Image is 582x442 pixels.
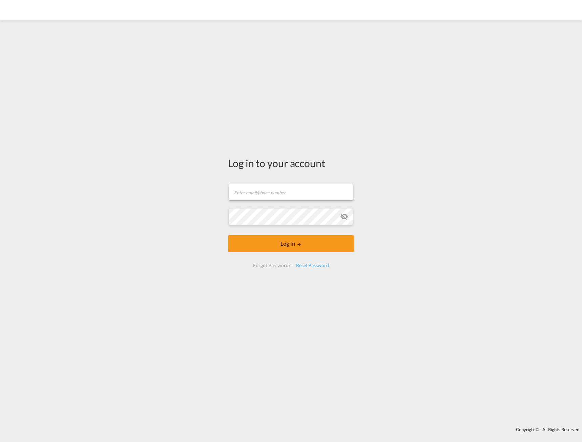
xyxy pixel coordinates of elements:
md-icon: icon-eye-off [340,213,348,221]
div: Reset Password [293,259,332,272]
div: Log in to your account [228,156,354,170]
div: Forgot Password? [250,259,293,272]
input: Enter email/phone number [229,184,353,201]
button: LOGIN [228,235,354,252]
